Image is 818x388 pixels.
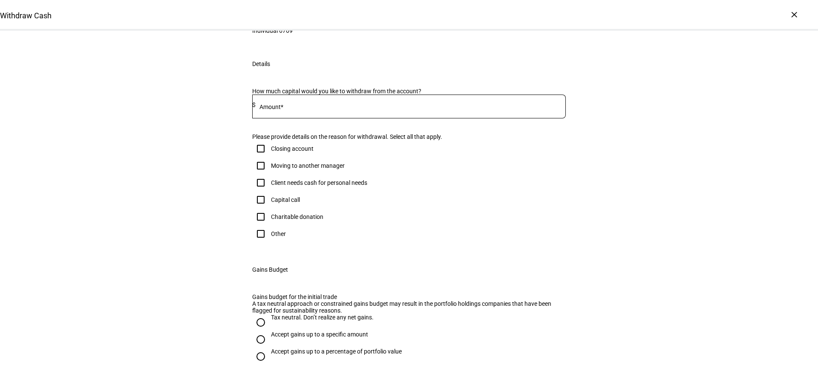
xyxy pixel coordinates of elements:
[259,103,283,110] mat-label: Amount*
[271,314,374,321] div: Tax neutral. Don’t realize any net gains.
[252,88,566,95] div: How much capital would you like to withdraw from the account?
[271,348,402,355] div: Accept gains up to a percentage of portfolio value
[271,179,367,186] div: Client needs cash for personal needs
[252,133,566,140] div: Please provide details on the reason for withdrawal. Select all that apply.
[271,162,345,169] div: Moving to another manager
[271,213,323,220] div: Charitable donation
[271,145,314,152] div: Closing account
[252,293,566,300] div: Gains budget for the initial trade
[252,266,288,273] div: Gains Budget
[252,300,566,314] div: A tax neutral approach or constrained gains budget may result in the portfolio holdings companies...
[271,331,368,338] div: Accept gains up to a specific amount
[271,230,286,237] div: Other
[787,8,801,21] div: ×
[252,101,256,108] span: $
[252,60,270,67] div: Details
[271,196,300,203] div: Capital call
